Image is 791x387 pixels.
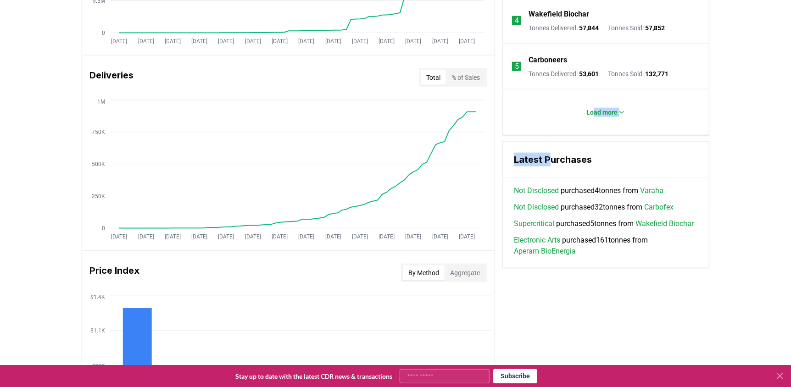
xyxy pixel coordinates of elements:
[608,69,668,78] p: Tonnes Sold :
[579,103,633,122] button: Load more
[89,68,134,87] h3: Deliveries
[191,233,207,240] tspan: [DATE]
[89,264,139,282] h3: Price Index
[514,246,576,257] a: Aperam BioEnergia
[644,202,674,213] a: Carbofex
[515,61,519,72] p: 5
[514,185,663,196] span: purchased 4 tonnes from
[379,38,395,44] tspan: [DATE]
[459,233,475,240] tspan: [DATE]
[218,233,234,240] tspan: [DATE]
[579,24,599,32] span: 57,844
[245,38,261,44] tspan: [DATE]
[421,70,446,85] button: Total
[165,38,181,44] tspan: [DATE]
[92,193,105,199] tspan: 250K
[514,153,698,166] h3: Latest Purchases
[645,70,668,77] span: 132,771
[406,38,422,44] tspan: [DATE]
[640,185,663,196] a: Varaha
[445,265,485,280] button: Aggregate
[352,38,368,44] tspan: [DATE]
[608,23,665,33] p: Tonnes Sold :
[514,185,559,196] a: Not Disclosed
[645,24,665,32] span: 57,852
[245,233,261,240] tspan: [DATE]
[97,99,105,105] tspan: 1M
[102,30,105,36] tspan: 0
[587,108,618,117] p: Load more
[514,218,554,229] a: Supercritical
[529,9,589,20] a: Wakefield Biochar
[218,38,234,44] tspan: [DATE]
[191,38,207,44] tspan: [DATE]
[529,23,599,33] p: Tonnes Delivered :
[529,69,599,78] p: Tonnes Delivered :
[90,294,105,300] tspan: $1.4K
[90,328,105,334] tspan: $1.1K
[272,233,288,240] tspan: [DATE]
[514,202,559,213] a: Not Disclosed
[459,38,475,44] tspan: [DATE]
[446,70,485,85] button: % of Sales
[579,70,599,77] span: 53,601
[111,233,127,240] tspan: [DATE]
[529,55,567,66] a: Carboneers
[272,38,288,44] tspan: [DATE]
[138,38,154,44] tspan: [DATE]
[165,233,181,240] tspan: [DATE]
[92,161,105,167] tspan: 500K
[102,225,105,232] tspan: 0
[514,202,674,213] span: purchased 32 tonnes from
[406,233,422,240] tspan: [DATE]
[138,233,154,240] tspan: [DATE]
[514,235,560,246] a: Electronic Arts
[325,38,341,44] tspan: [DATE]
[432,233,448,240] tspan: [DATE]
[352,233,368,240] tspan: [DATE]
[515,15,519,26] p: 4
[403,265,445,280] button: By Method
[299,38,315,44] tspan: [DATE]
[514,235,698,257] span: purchased 161 tonnes from
[432,38,448,44] tspan: [DATE]
[299,233,315,240] tspan: [DATE]
[92,363,105,370] tspan: $700
[92,129,105,135] tspan: 750K
[379,233,395,240] tspan: [DATE]
[325,233,341,240] tspan: [DATE]
[514,218,694,229] span: purchased 5 tonnes from
[635,218,694,229] a: Wakefield Biochar
[111,38,127,44] tspan: [DATE]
